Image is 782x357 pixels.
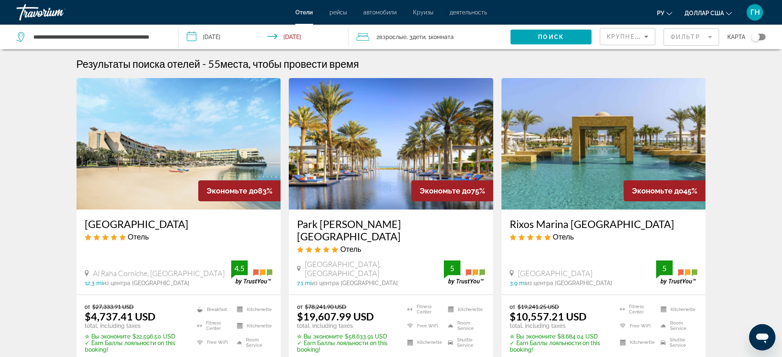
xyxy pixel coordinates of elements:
[16,2,99,23] a: Травориум
[297,303,303,310] span: от
[297,333,397,340] p: $58,633.91 USD
[607,33,707,40] span: Крупнейшие сбережения
[632,187,683,195] span: Экономьте до
[85,232,273,241] div: 5 star Hotel
[745,33,766,41] button: Toggle map
[220,58,359,70] span: места, чтобы провести время
[85,310,155,322] ins: $4,737.41 USD
[656,260,697,285] img: trustyou-badge.svg
[202,58,206,70] span: -
[231,260,272,285] img: trustyou-badge.svg
[297,310,374,322] ins: $19,607.99 USD
[297,244,485,253] div: 5 star Hotel
[233,320,272,332] li: Kitchenette
[607,32,648,41] mat-select: Sort by
[193,320,232,332] li: Fitness Center
[510,333,610,340] p: $8,684.04 USD
[77,78,281,210] img: Hotel image
[297,322,397,329] p: total, including taxes
[413,9,433,16] a: Круизы
[198,180,281,201] div: 83%
[85,218,273,230] a: [GEOGRAPHIC_DATA]
[624,180,705,201] div: 45%
[103,280,189,286] span: из центра [GEOGRAPHIC_DATA]
[685,10,724,16] font: доллар США
[85,303,90,310] span: от
[518,269,592,278] span: [GEOGRAPHIC_DATA]
[77,58,200,70] h1: Результаты поиска отелей
[403,320,444,332] li: Free WiFi
[450,9,487,16] a: деятельность
[750,8,760,16] font: ГН
[85,333,130,340] span: ✮ Вы экономите
[297,340,397,353] p: ✓ Earn Баллы лояльности on this booking!
[510,340,610,353] p: ✓ Earn Баллы лояльности on this booking!
[685,7,732,19] button: Изменить валюту
[348,25,511,49] button: Travelers: 2 adults, 3 children
[657,320,697,332] li: Room Service
[616,320,657,332] li: Free WiFi
[444,260,485,285] img: trustyou-badge.svg
[179,25,349,49] button: Check-in date: Oct 25, 2025 Check-out date: Nov 1, 2025
[406,31,425,43] span: , 3
[231,263,248,273] div: 4.5
[444,320,485,332] li: Room Service
[526,280,612,286] span: из центра [GEOGRAPHIC_DATA]
[93,269,225,278] span: Al Raha Corniche, [GEOGRAPHIC_DATA]
[297,333,343,340] span: ✮ Вы экономите
[444,336,485,349] li: Shuttle Service
[510,218,698,230] a: Rixos Marina [GEOGRAPHIC_DATA]
[403,303,444,316] li: Fitness Center
[616,303,657,316] li: Fitness Center
[403,336,444,349] li: Kitchenette
[233,303,272,316] li: Kitchenette
[420,187,471,195] span: Экономьте до
[425,31,454,43] span: , 1
[330,9,347,16] a: рейсы
[340,244,361,253] span: Отель
[744,4,766,21] button: Меню пользователя
[311,280,398,286] span: из центра [GEOGRAPHIC_DATA]
[657,303,697,316] li: Kitchenette
[749,324,775,350] iframe: Кнопка запуска окна обмена сообщениями
[208,58,359,70] h2: 55
[664,28,719,46] button: Filter
[305,303,346,310] del: $78,241.90 USD
[233,336,272,349] li: Room Service
[297,218,485,242] h3: Park [PERSON_NAME][GEOGRAPHIC_DATA]
[444,263,460,273] div: 5
[193,336,232,349] li: Free WiFi
[363,9,397,16] a: автомобили
[128,232,149,241] span: Отель
[510,333,555,340] span: ✮ Вы экономите
[289,78,493,210] img: Hotel image
[85,340,187,353] p: ✓ Earn Баллы лояльности on this booking!
[92,303,134,310] del: $27,333.91 USD
[553,232,574,241] span: Отель
[379,34,406,40] span: Взрослые
[85,322,187,329] p: total, including taxes
[297,280,311,286] span: 7.1 mi
[501,78,706,210] img: Hotel image
[510,303,515,310] span: от
[656,263,673,273] div: 5
[510,280,526,286] span: 3.9 mi
[207,187,258,195] span: Экономьте до
[431,34,454,40] span: Комната
[510,322,610,329] p: total, including taxes
[511,30,592,44] button: Поиск
[657,336,697,349] li: Shuttle Service
[295,9,313,16] a: Отели
[376,31,406,43] span: 2
[85,280,103,286] span: 12.3 mi
[411,180,493,201] div: 75%
[305,260,444,278] span: [GEOGRAPHIC_DATA], [GEOGRAPHIC_DATA]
